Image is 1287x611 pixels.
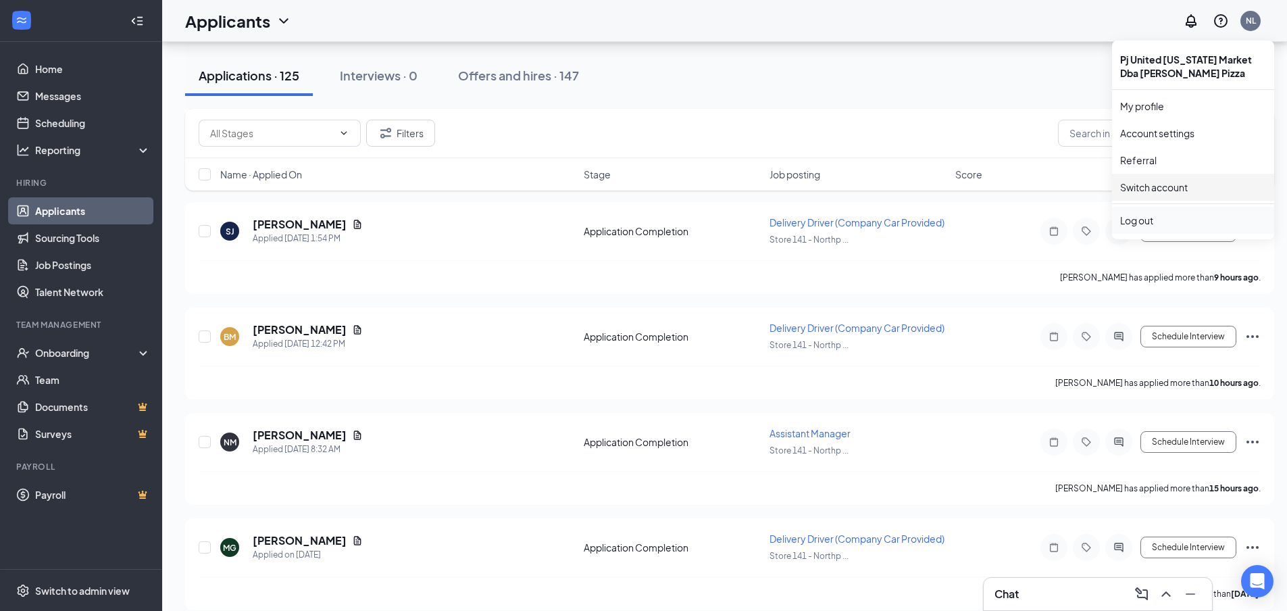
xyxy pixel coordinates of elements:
p: [PERSON_NAME] has applied more than . [1055,377,1261,389]
svg: Ellipses [1244,328,1261,345]
a: Job Postings [35,251,151,278]
svg: Note [1046,437,1062,447]
svg: Ellipses [1244,434,1261,450]
svg: Document [352,430,363,441]
a: Scheduling [35,109,151,137]
div: Applied [DATE] 1:54 PM [253,232,363,245]
span: Stage [584,168,611,181]
h5: [PERSON_NAME] [253,533,347,548]
div: Offers and hires · 147 [458,67,579,84]
svg: WorkstreamLogo [15,14,28,27]
span: Score [955,168,982,181]
svg: Collapse [130,14,144,28]
svg: ActiveChat [1111,331,1127,342]
div: Team Management [16,319,148,331]
div: Application Completion [584,435,761,449]
div: Application Completion [584,224,761,238]
a: DocumentsCrown [35,393,151,420]
svg: Notifications [1183,13,1199,29]
a: Sourcing Tools [35,224,151,251]
div: Applied on [DATE] [253,548,363,562]
div: Pj United [US_STATE] Market Dba [PERSON_NAME] Pizza [1112,46,1274,87]
a: Messages [35,82,151,109]
a: Referral [1120,153,1266,167]
svg: Tag [1078,437,1094,447]
div: Open Intercom Messenger [1241,565,1273,597]
span: Store 141 - Northp ... [769,551,849,561]
svg: Document [352,324,363,335]
span: Name · Applied On [220,168,302,181]
svg: Tag [1078,331,1094,342]
svg: ChevronUp [1158,586,1174,602]
span: Job posting [769,168,820,181]
a: PayrollCrown [35,481,151,508]
h3: Chat [994,587,1019,602]
svg: Document [352,219,363,230]
div: Applications · 125 [199,67,299,84]
h5: [PERSON_NAME] [253,217,347,232]
a: SurveysCrown [35,420,151,447]
div: Log out [1120,214,1266,227]
svg: Filter [378,125,394,141]
svg: Document [352,535,363,546]
a: My profile [1120,99,1266,113]
span: Assistant Manager [769,427,851,439]
span: Delivery Driver (Company Car Provided) [769,533,944,545]
button: Schedule Interview [1140,326,1236,347]
p: [PERSON_NAME] has applied more than . [1055,483,1261,494]
h1: Applicants [185,9,270,32]
button: ChevronUp [1155,583,1177,605]
div: Hiring [16,177,148,189]
a: Home [35,55,151,82]
div: NL [1246,15,1256,26]
div: Interviews · 0 [340,67,418,84]
div: Application Completion [584,330,761,343]
div: Reporting [35,143,151,157]
a: Account settings [1120,126,1266,140]
div: BM [224,331,236,343]
svg: Ellipses [1244,539,1261,556]
svg: Note [1046,542,1062,553]
a: Applicants [35,197,151,224]
button: ComposeMessage [1131,583,1153,605]
svg: Tag [1078,542,1094,553]
svg: Note [1046,226,1062,237]
input: All Stages [210,126,333,141]
svg: QuestionInfo [1213,13,1229,29]
svg: ChevronDown [338,128,349,139]
b: 15 hours ago [1209,483,1259,493]
div: Onboarding [35,346,139,360]
span: Delivery Driver (Company Car Provided) [769,322,944,334]
div: Application Completion [584,541,761,554]
svg: ComposeMessage [1134,586,1150,602]
b: [DATE] [1231,589,1259,599]
div: Applied [DATE] 8:32 AM [253,443,363,456]
p: [PERSON_NAME] has applied more than . [1060,272,1261,283]
a: Team [35,366,151,393]
button: Schedule Interview [1140,431,1236,453]
div: Payroll [16,461,148,472]
svg: ChevronDown [276,13,292,29]
svg: Tag [1078,226,1094,237]
svg: Minimize [1182,586,1198,602]
button: Minimize [1180,583,1201,605]
svg: ActiveChat [1111,437,1127,447]
h5: [PERSON_NAME] [253,322,347,337]
svg: ActiveChat [1111,542,1127,553]
a: Talent Network [35,278,151,305]
div: MG [223,542,236,554]
span: Store 141 - Northp ... [769,340,849,350]
svg: Settings [16,584,30,597]
button: Schedule Interview [1140,537,1236,558]
button: Filter Filters [366,120,435,147]
svg: UserCheck [16,346,30,360]
svg: Note [1046,331,1062,342]
a: Switch account [1120,181,1188,193]
span: Store 141 - Northp ... [769,235,849,245]
span: Store 141 - Northp ... [769,445,849,456]
div: Switch to admin view [35,584,130,597]
div: SJ [226,226,234,237]
div: Applied [DATE] 12:42 PM [253,337,363,351]
div: NM [224,437,236,448]
b: 10 hours ago [1209,378,1259,388]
